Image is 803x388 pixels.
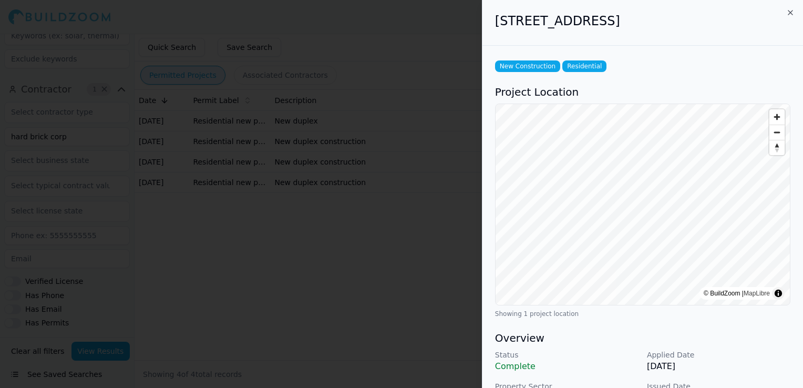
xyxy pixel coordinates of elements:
span: New Construction [495,60,560,72]
h2: [STREET_ADDRESS] [495,13,790,29]
p: [DATE] [647,360,790,373]
button: Reset bearing to north [769,140,785,155]
p: Status [495,350,639,360]
button: Zoom in [769,109,785,125]
a: MapLibre [744,290,770,297]
canvas: Map [496,104,790,305]
button: Zoom out [769,125,785,140]
span: Residential [562,60,606,72]
p: Complete [495,360,639,373]
div: Showing 1 project location [495,310,790,318]
div: © BuildZoom | [704,288,770,299]
h3: Project Location [495,85,790,99]
summary: Toggle attribution [772,287,785,300]
p: Applied Date [647,350,790,360]
h3: Overview [495,331,790,345]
